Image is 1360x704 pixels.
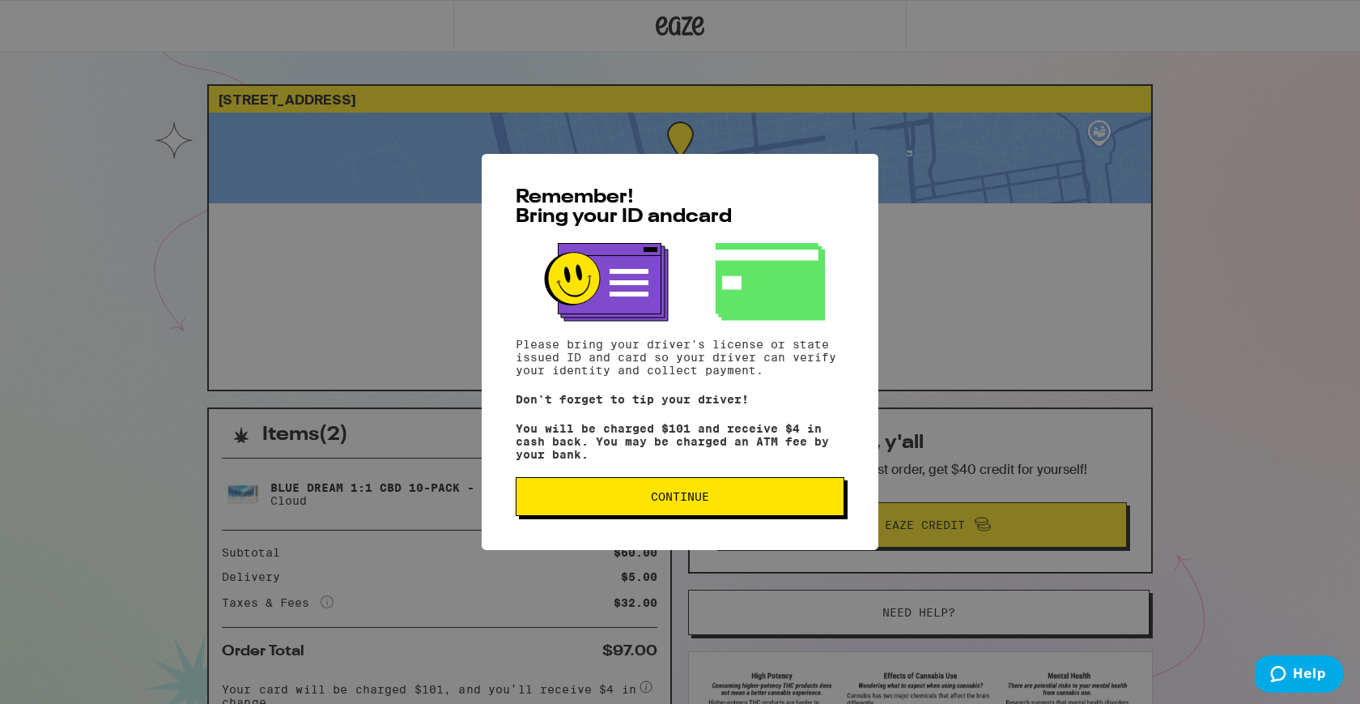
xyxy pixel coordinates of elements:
[516,422,844,461] p: You will be charged $101 and receive $4 in cash back. You may be charged an ATM fee by your bank.
[516,477,844,516] button: Continue
[516,393,844,406] p: Don't forget to tip your driver!
[1256,655,1344,696] iframe: Opens a widget where you can find more information
[516,338,844,377] p: Please bring your driver's license or state issued ID and card so your driver can verify your ide...
[651,491,709,502] span: Continue
[516,188,732,227] span: Remember! Bring your ID and card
